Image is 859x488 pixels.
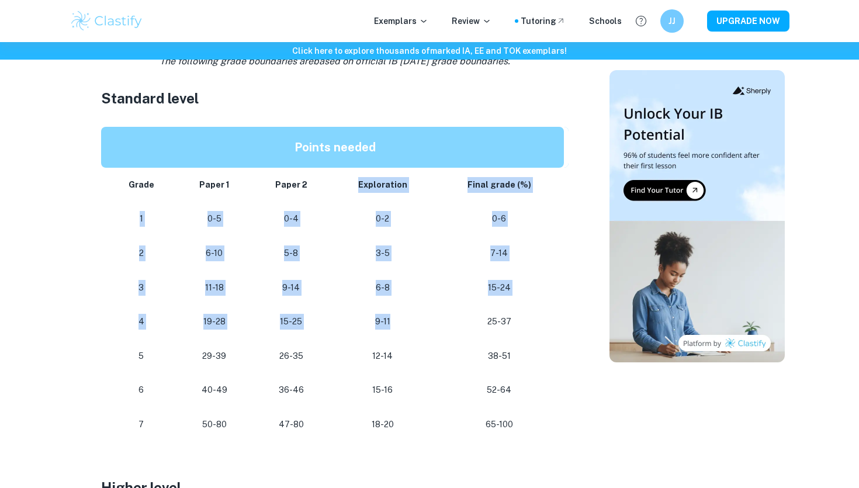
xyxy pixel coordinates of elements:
[115,348,167,364] p: 5
[186,382,243,398] p: 40-49
[101,90,199,106] span: Standard level
[374,15,428,27] p: Exemplars
[609,70,785,362] img: Thumbnail
[444,382,555,398] p: 52-64
[660,9,684,33] button: JJ
[115,211,167,227] p: 1
[340,417,425,432] p: 18-20
[261,314,321,330] p: 15-25
[186,348,243,364] p: 29-39
[666,15,679,27] h6: JJ
[340,314,425,330] p: 9-11
[340,245,425,261] p: 3-5
[115,245,167,261] p: 2
[589,15,622,27] a: Schools
[467,180,531,189] strong: Final grade (%)
[340,348,425,364] p: 12-14
[313,56,510,67] span: based on official IB [DATE] grade boundaries.
[115,382,167,398] p: 6
[261,417,321,432] p: 47-80
[444,348,555,364] p: 38-51
[186,211,243,227] p: 0-5
[115,417,167,432] p: 7
[340,280,425,296] p: 6-8
[186,417,243,432] p: 50-80
[261,280,321,296] p: 9-14
[444,314,555,330] p: 25-37
[275,180,307,189] strong: Paper 2
[358,180,407,189] strong: Exploration
[452,15,491,27] p: Review
[340,211,425,227] p: 0-2
[707,11,789,32] button: UPGRADE NOW
[261,211,321,227] p: 0-4
[186,314,243,330] p: 19-28
[631,11,651,31] button: Help and Feedback
[521,15,566,27] a: Tutoring
[160,56,510,67] i: The following grade boundaries are
[115,314,167,330] p: 4
[199,180,230,189] strong: Paper 1
[444,245,555,261] p: 7-14
[115,280,167,296] p: 3
[444,417,555,432] p: 65-100
[70,9,144,33] img: Clastify logo
[444,211,555,227] p: 0-6
[186,245,243,261] p: 6-10
[129,180,154,189] strong: Grade
[261,245,321,261] p: 5-8
[2,44,857,57] h6: Click here to explore thousands of marked IA, EE and TOK exemplars !
[444,280,555,296] p: 15-24
[295,140,376,154] strong: Points needed
[261,382,321,398] p: 36-46
[186,280,243,296] p: 11-18
[261,348,321,364] p: 26-35
[340,382,425,398] p: 15-16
